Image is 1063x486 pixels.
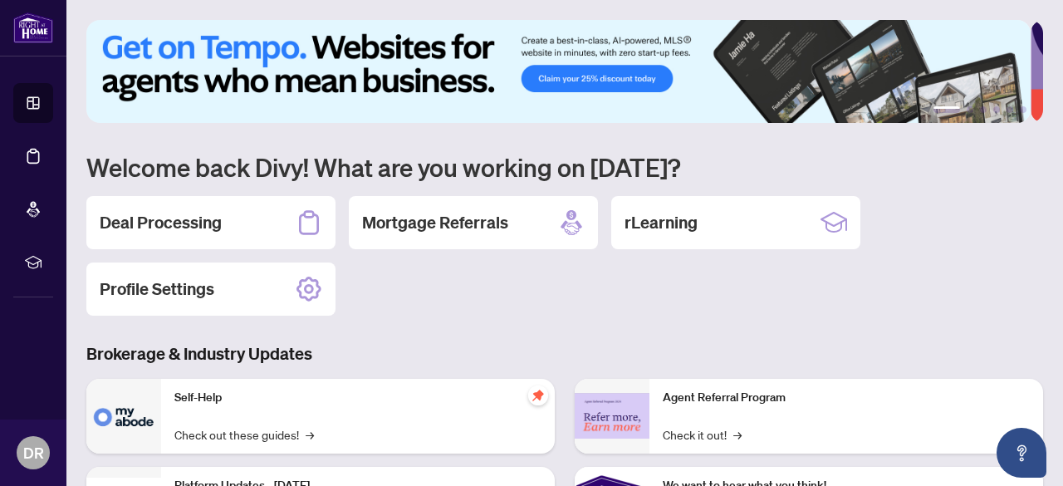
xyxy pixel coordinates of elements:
[100,211,222,234] h2: Deal Processing
[86,20,1031,123] img: Slide 0
[663,425,742,444] a: Check it out!→
[86,342,1043,366] h3: Brokerage & Industry Updates
[174,389,541,407] p: Self-Help
[625,211,698,234] h2: rLearning
[23,441,44,464] span: DR
[100,277,214,301] h2: Profile Settings
[733,425,742,444] span: →
[663,389,1030,407] p: Agent Referral Program
[86,151,1043,183] h1: Welcome back Divy! What are you working on [DATE]?
[993,106,1000,113] button: 4
[1020,106,1026,113] button: 6
[1007,106,1013,113] button: 5
[967,106,973,113] button: 2
[86,379,161,454] img: Self-Help
[997,428,1046,478] button: Open asap
[528,385,548,405] span: pushpin
[13,12,53,43] img: logo
[980,106,987,113] button: 3
[362,211,508,234] h2: Mortgage Referrals
[933,106,960,113] button: 1
[575,393,649,439] img: Agent Referral Program
[174,425,314,444] a: Check out these guides!→
[306,425,314,444] span: →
